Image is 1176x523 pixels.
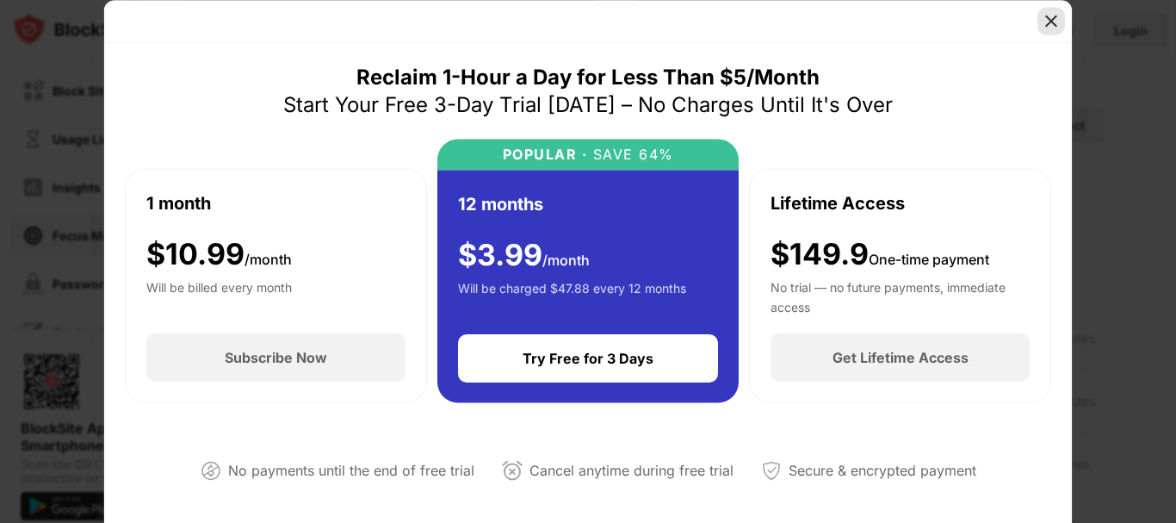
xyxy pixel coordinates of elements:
[146,278,292,313] div: Will be billed every month
[761,460,782,481] img: secured-payment
[201,460,221,481] img: not-paying
[283,90,893,118] div: Start Your Free 3-Day Trial [DATE] – No Charges Until It's Over
[771,236,989,271] div: $149.9
[356,63,820,90] div: Reclaim 1-Hour a Day for Less Than $5/Month
[146,236,292,271] div: $ 10.99
[503,146,588,162] div: POPULAR ·
[542,251,590,268] span: /month
[869,250,989,267] span: One-time payment
[502,460,523,481] img: cancel-anytime
[529,458,733,483] div: Cancel anytime during free trial
[458,279,686,314] div: Will be charged $47.88 every 12 months
[458,237,590,272] div: $ 3.99
[523,350,653,367] div: Try Free for 3 Days
[789,458,976,483] div: Secure & encrypted payment
[587,146,674,162] div: SAVE 64%
[244,250,292,267] span: /month
[771,278,1030,313] div: No trial — no future payments, immediate access
[832,349,969,366] div: Get Lifetime Access
[458,190,543,216] div: 12 months
[146,190,211,215] div: 1 month
[228,458,474,483] div: No payments until the end of free trial
[771,190,905,215] div: Lifetime Access
[225,349,327,366] div: Subscribe Now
